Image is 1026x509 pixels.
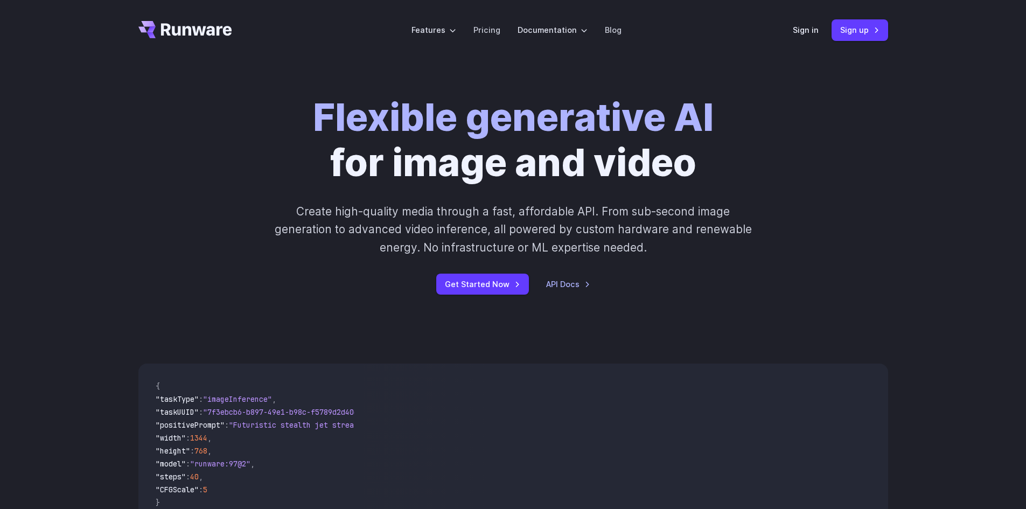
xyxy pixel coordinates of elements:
a: Blog [605,24,622,36]
a: Get Started Now [436,274,529,295]
span: "height" [156,446,190,456]
h1: for image and video [313,95,714,185]
label: Features [411,24,456,36]
span: , [250,459,255,469]
span: , [207,433,212,443]
span: : [186,472,190,482]
a: Pricing [473,24,500,36]
span: : [225,420,229,430]
span: 5 [203,485,207,494]
span: "runware:97@2" [190,459,250,469]
span: "model" [156,459,186,469]
span: : [190,446,194,456]
a: Sign up [832,19,888,40]
span: : [186,459,190,469]
span: "width" [156,433,186,443]
span: : [199,407,203,417]
span: 768 [194,446,207,456]
span: } [156,498,160,507]
span: : [199,485,203,494]
span: { [156,381,160,391]
a: API Docs [546,278,590,290]
span: , [199,472,203,482]
span: "7f3ebcb6-b897-49e1-b98c-f5789d2d40d7" [203,407,367,417]
span: , [207,446,212,456]
span: "Futuristic stealth jet streaking through a neon-lit cityscape with glowing purple exhaust" [229,420,621,430]
span: : [199,394,203,404]
span: "taskType" [156,394,199,404]
span: "CFGScale" [156,485,199,494]
strong: Flexible generative AI [313,94,714,140]
a: Sign in [793,24,819,36]
span: "taskUUID" [156,407,199,417]
span: : [186,433,190,443]
span: "steps" [156,472,186,482]
span: 1344 [190,433,207,443]
label: Documentation [518,24,588,36]
span: "imageInference" [203,394,272,404]
span: , [272,394,276,404]
p: Create high-quality media through a fast, affordable API. From sub-second image generation to adv... [273,203,753,256]
a: Go to / [138,21,232,38]
span: "positivePrompt" [156,420,225,430]
span: 40 [190,472,199,482]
